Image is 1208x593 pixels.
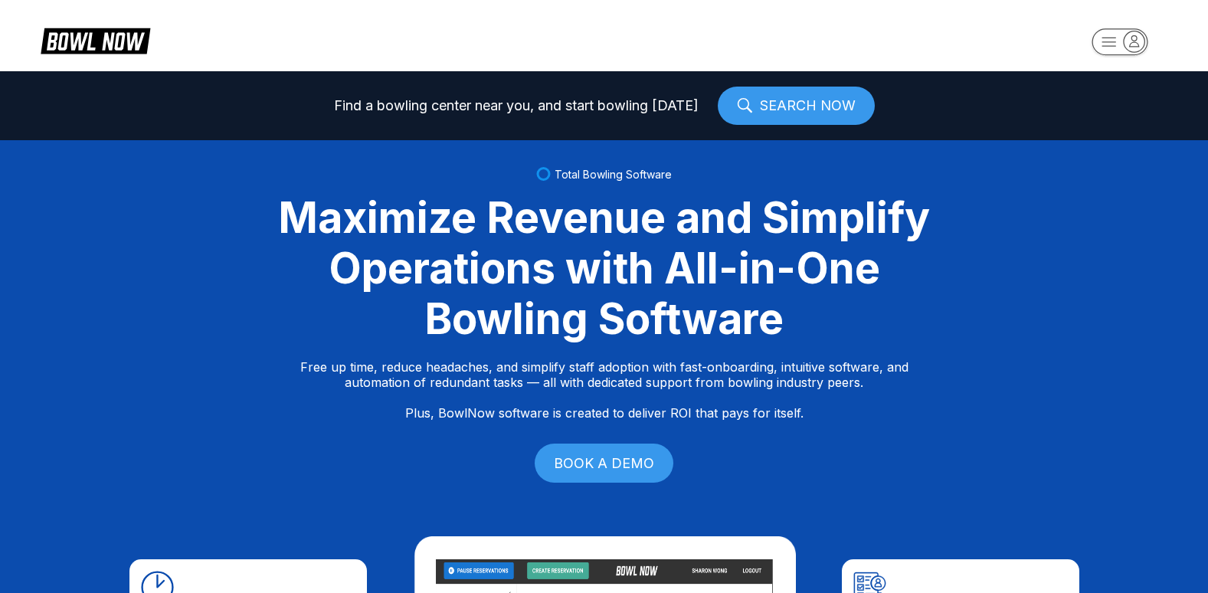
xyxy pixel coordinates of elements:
a: SEARCH NOW [718,87,875,125]
a: BOOK A DEMO [535,444,673,483]
span: Find a bowling center near you, and start bowling [DATE] [334,98,699,113]
p: Free up time, reduce headaches, and simplify staff adoption with fast-onboarding, intuitive softw... [300,359,908,421]
div: Maximize Revenue and Simplify Operations with All-in-One Bowling Software [260,192,949,344]
span: Total Bowling Software [555,168,672,181]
